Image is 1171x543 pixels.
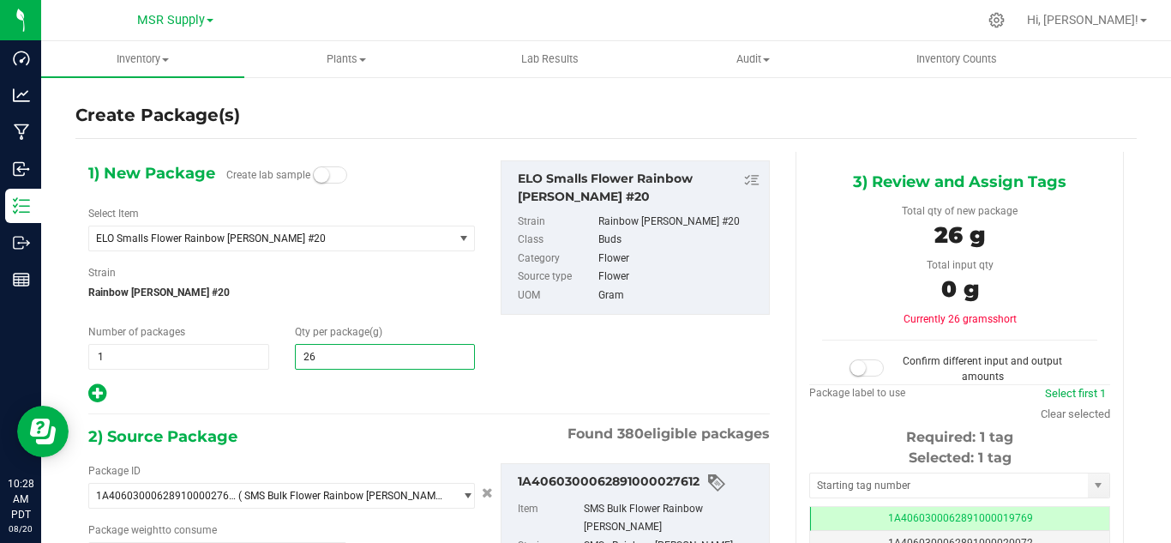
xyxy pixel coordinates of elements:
label: Class [518,231,595,250]
span: Rainbow [PERSON_NAME] #20 [88,280,475,305]
span: Package label to use [809,387,905,399]
inline-svg: Inbound [13,160,30,178]
label: Create lab sample [226,162,310,188]
span: 2) Source Package [88,424,237,449]
span: Add new output [88,391,106,403]
span: ELO Smalls Flower Rainbow [PERSON_NAME] #20 [96,232,432,244]
a: Clear selected [1041,407,1110,420]
inline-svg: Analytics [13,87,30,104]
h4: Create Package(s) [75,103,240,128]
div: Flower [598,250,760,268]
span: Confirm different input and output amounts [903,355,1062,383]
span: Inventory [41,51,244,67]
div: 1A4060300062891000027612 [518,473,760,493]
span: 380 [617,425,644,442]
a: Select first 1 [1045,387,1106,400]
button: Cancel button [477,481,498,506]
p: 08/20 [8,522,33,535]
span: 1A4060300062891000027612 [96,490,238,502]
span: select [453,226,474,250]
inline-svg: Dashboard [13,50,30,67]
div: ELO Smalls Flower Rainbow Runtz #20 [518,170,760,206]
span: Qty per package [295,326,382,338]
div: SMS Bulk Flower Rainbow [PERSON_NAME] [584,500,760,537]
a: Plants [244,41,447,77]
span: 1A4060300062891000019769 [888,512,1033,524]
span: Required: 1 tag [906,429,1013,445]
iframe: Resource center [17,406,69,457]
span: Lab Results [498,51,602,67]
p: 10:28 AM PDT [8,476,33,522]
span: Total qty of new package [902,205,1018,217]
span: weight [131,524,162,536]
inline-svg: Reports [13,271,30,288]
span: 0 g [941,275,979,303]
span: select [453,484,474,508]
label: Item [518,500,580,537]
input: 1 [89,345,268,369]
span: Total input qty [927,259,994,271]
span: Package ID [88,465,141,477]
span: select [1088,474,1109,498]
span: Audit [652,51,854,67]
span: ( SMS Bulk Flower Rainbow [PERSON_NAME] ) [238,490,447,502]
span: short [993,313,1017,325]
div: Buds [598,231,760,250]
span: Currently 26 grams [904,313,1017,325]
label: UOM [518,287,595,305]
a: Audit [652,41,855,77]
span: Found eligible packages [567,424,770,444]
inline-svg: Manufacturing [13,124,30,141]
span: Hi, [PERSON_NAME]! [1027,13,1138,27]
div: Manage settings [986,12,1007,28]
span: Plants [245,51,447,67]
label: Strain [518,213,595,232]
span: MSR Supply [137,13,205,27]
span: Package to consume [88,524,217,536]
label: Category [518,250,595,268]
a: Inventory [41,41,244,77]
div: Gram [598,287,760,305]
span: 1) New Package [88,160,215,186]
label: Select Item [88,206,139,221]
span: 3) Review and Assign Tags [853,169,1066,195]
inline-svg: Inventory [13,197,30,214]
span: (g) [369,326,382,338]
span: Inventory Counts [893,51,1020,67]
div: Rainbow [PERSON_NAME] #20 [598,213,760,232]
inline-svg: Outbound [13,234,30,251]
label: Strain [88,265,116,281]
a: Inventory Counts [855,41,1058,77]
span: Selected: 1 tag [909,449,1012,466]
div: Flower [598,268,760,287]
a: Lab Results [447,41,651,77]
span: 26 g [934,221,985,249]
input: Starting tag number [810,474,1088,498]
label: Source type [518,268,595,287]
span: Number of packages [88,326,185,338]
